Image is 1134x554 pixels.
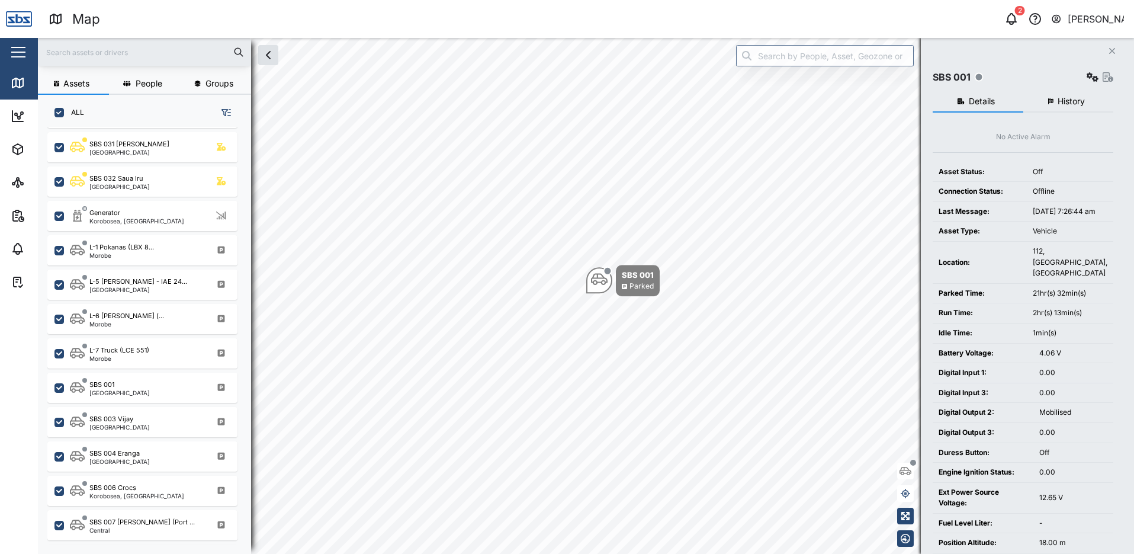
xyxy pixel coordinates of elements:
[89,380,114,390] div: SBS 001
[64,108,84,117] label: ALL
[939,308,1021,319] div: Run Time:
[89,139,169,149] div: SBS 031 [PERSON_NAME]
[89,218,184,224] div: Korobosea, [GEOGRAPHIC_DATA]
[89,345,149,356] div: L-7 Truck (LCE 551)
[933,70,971,85] div: SBS 001
[939,226,1021,237] div: Asset Type:
[89,449,140,459] div: SBS 004 Eranga
[586,265,660,296] div: Map marker
[1039,388,1107,399] div: 0.00
[1039,348,1107,359] div: 4.06 V
[629,281,654,292] div: Parked
[969,97,995,105] span: Details
[1033,166,1107,178] div: Off
[939,467,1027,478] div: Engine Ignition Status:
[1033,246,1107,279] div: 112, [GEOGRAPHIC_DATA], [GEOGRAPHIC_DATA]
[89,252,154,258] div: Morobe
[1039,407,1107,418] div: Mobilised
[1033,328,1107,339] div: 1min(s)
[939,407,1027,418] div: Digital Output 2:
[89,390,150,396] div: [GEOGRAPHIC_DATA]
[939,186,1021,197] div: Connection Status:
[6,6,32,32] img: Main Logo
[38,38,1134,554] canvas: Map
[1039,367,1107,379] div: 0.00
[89,242,154,252] div: L-1 Pokanas (LBX 8...
[1015,6,1025,15] div: 2
[89,483,136,493] div: SBS 006 Crocs
[31,110,84,123] div: Dashboard
[939,367,1027,379] div: Digital Input 1:
[89,174,143,184] div: SBS 032 Saua Iru
[136,79,162,88] span: People
[622,269,654,281] div: SBS 001
[1033,226,1107,237] div: Vehicle
[939,518,1027,529] div: Fuel Level Liter:
[89,459,150,465] div: [GEOGRAPHIC_DATA]
[1039,447,1107,459] div: Off
[31,76,57,89] div: Map
[939,427,1027,438] div: Digital Output 3:
[72,9,100,30] div: Map
[939,388,1027,399] div: Digital Input 3:
[89,527,195,533] div: Central
[31,209,71,222] div: Reports
[1039,518,1107,529] div: -
[47,127,250,545] div: grid
[89,149,169,155] div: [GEOGRAPHIC_DATA]
[1033,308,1107,319] div: 2hr(s) 13min(s)
[939,537,1027,549] div: Position Altitude:
[1051,11,1125,27] button: [PERSON_NAME]
[1039,492,1107,504] div: 12.65 V
[31,176,59,189] div: Sites
[89,184,150,190] div: [GEOGRAPHIC_DATA]
[89,356,149,361] div: Morobe
[89,311,164,321] div: L-6 [PERSON_NAME] (...
[939,348,1027,359] div: Battery Voltage:
[939,447,1027,459] div: Duress Button:
[736,45,914,66] input: Search by People, Asset, Geozone or Place
[89,517,195,527] div: SBS 007 [PERSON_NAME] (Port ...
[939,166,1021,178] div: Asset Status:
[31,242,68,255] div: Alarms
[1033,288,1107,299] div: 21hr(s) 32min(s)
[939,328,1021,339] div: Idle Time:
[89,321,164,327] div: Morobe
[1068,12,1125,27] div: [PERSON_NAME]
[939,206,1021,217] div: Last Message:
[1058,97,1085,105] span: History
[205,79,233,88] span: Groups
[1039,537,1107,549] div: 18.00 m
[89,424,150,430] div: [GEOGRAPHIC_DATA]
[63,79,89,88] span: Assets
[1033,206,1107,217] div: [DATE] 7:26:44 am
[89,277,187,287] div: L-5 [PERSON_NAME] - IAE 24...
[89,208,120,218] div: Generator
[1033,186,1107,197] div: Offline
[1039,427,1107,438] div: 0.00
[939,288,1021,299] div: Parked Time:
[45,43,244,61] input: Search assets or drivers
[31,143,68,156] div: Assets
[89,287,187,293] div: [GEOGRAPHIC_DATA]
[939,257,1021,268] div: Location:
[1039,467,1107,478] div: 0.00
[31,276,63,289] div: Tasks
[939,487,1027,509] div: Ext Power Source Voltage:
[996,132,1051,143] div: No Active Alarm
[89,414,133,424] div: SBS 003 Vijay
[89,493,184,499] div: Korobosea, [GEOGRAPHIC_DATA]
